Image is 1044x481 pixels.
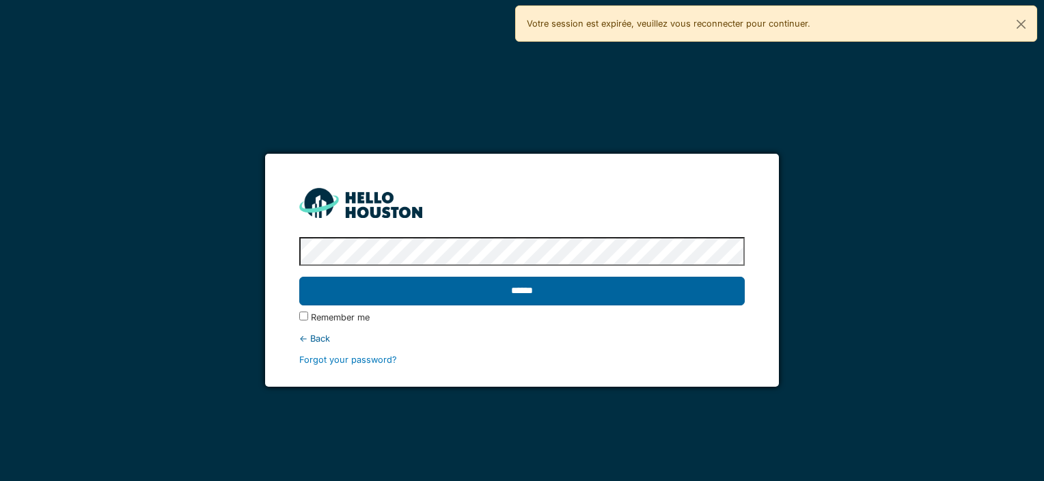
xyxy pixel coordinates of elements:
[299,188,422,217] img: HH_line-BYnF2_Hg.png
[311,311,370,324] label: Remember me
[299,355,397,365] a: Forgot your password?
[299,332,744,345] div: ← Back
[515,5,1037,42] div: Votre session est expirée, veuillez vous reconnecter pour continuer.
[1006,6,1036,42] button: Close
